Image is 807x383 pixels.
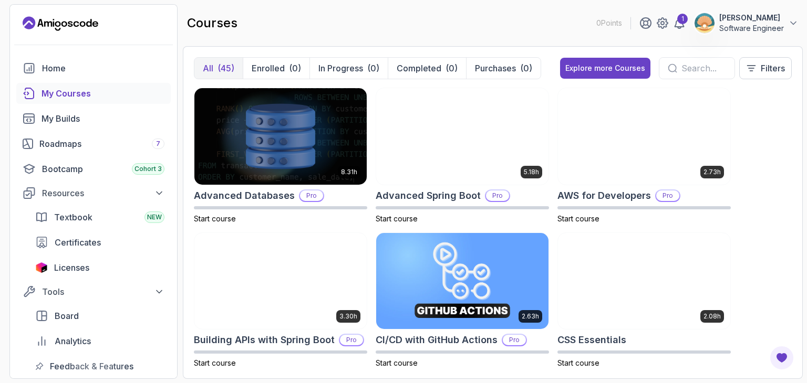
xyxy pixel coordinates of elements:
[309,58,388,79] button: In Progress(0)
[243,58,309,79] button: Enrolled(0)
[761,62,785,75] p: Filters
[376,214,418,223] span: Start course
[524,168,539,176] p: 5.18h
[29,232,171,253] a: certificates
[194,58,243,79] button: All(45)
[560,58,650,79] button: Explore more Courses
[54,211,92,224] span: Textbook
[503,335,526,345] p: Pro
[486,190,509,201] p: Pro
[35,262,48,273] img: jetbrains icon
[16,282,171,301] button: Tools
[42,187,164,199] div: Resources
[300,190,323,201] p: Pro
[557,333,626,347] h2: CSS Essentials
[50,360,133,373] span: Feedback & Features
[719,23,784,34] p: Software Engineer
[475,62,516,75] p: Purchases
[558,233,730,329] img: CSS Essentials card
[289,62,301,75] div: (0)
[39,137,164,150] div: Roadmaps
[376,188,481,203] h2: Advanced Spring Boot
[565,63,645,73] div: Explore more Courses
[194,214,236,223] span: Start course
[194,88,367,185] img: Advanced Databases card
[520,62,532,75] div: (0)
[203,62,213,75] p: All
[55,236,101,249] span: Certificates
[194,233,367,329] img: Building APIs with Spring Boot card
[42,87,164,100] div: My Courses
[557,214,599,223] span: Start course
[376,233,549,329] img: CI/CD with GitHub Actions card
[54,261,89,274] span: Licenses
[719,13,784,23] p: [PERSON_NAME]
[703,312,721,321] p: 2.08h
[522,312,539,321] p: 2.63h
[769,345,794,370] button: Open Feedback Button
[194,333,335,347] h2: Building APIs with Spring Boot
[23,15,98,32] a: Landing page
[187,15,237,31] h2: courses
[29,207,171,228] a: textbook
[339,312,357,321] p: 3.30h
[376,333,498,347] h2: CI/CD with GitHub Actions
[252,62,285,75] p: Enrolled
[397,62,441,75] p: Completed
[42,285,164,298] div: Tools
[42,163,164,175] div: Bootcamp
[673,17,686,29] a: 1
[218,62,234,75] div: (45)
[16,158,171,179] a: bootcamp
[388,58,466,79] button: Completed(0)
[703,168,721,176] p: 2.73h
[558,88,730,185] img: AWS for Developers card
[29,305,171,326] a: board
[194,188,295,203] h2: Advanced Databases
[694,13,799,34] button: user profile image[PERSON_NAME]Software Engineer
[446,62,458,75] div: (0)
[376,88,549,185] img: Advanced Spring Boot card
[55,310,79,322] span: Board
[16,133,171,154] a: roadmaps
[695,13,715,33] img: user profile image
[134,165,162,173] span: Cohort 3
[16,184,171,203] button: Resources
[147,213,162,221] span: NEW
[42,62,164,75] div: Home
[466,58,541,79] button: Purchases(0)
[16,58,171,79] a: home
[42,112,164,125] div: My Builds
[376,358,418,367] span: Start course
[596,18,622,28] p: 0 Points
[341,168,357,176] p: 8.31h
[156,140,160,148] span: 7
[16,83,171,104] a: courses
[340,335,363,345] p: Pro
[29,331,171,352] a: analytics
[318,62,363,75] p: In Progress
[367,62,379,75] div: (0)
[677,14,688,24] div: 1
[557,358,599,367] span: Start course
[29,257,171,278] a: licenses
[29,356,171,377] a: feedback
[194,358,236,367] span: Start course
[16,108,171,129] a: builds
[681,62,726,75] input: Search...
[656,190,679,201] p: Pro
[55,335,91,347] span: Analytics
[739,57,792,79] button: Filters
[557,188,651,203] h2: AWS for Developers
